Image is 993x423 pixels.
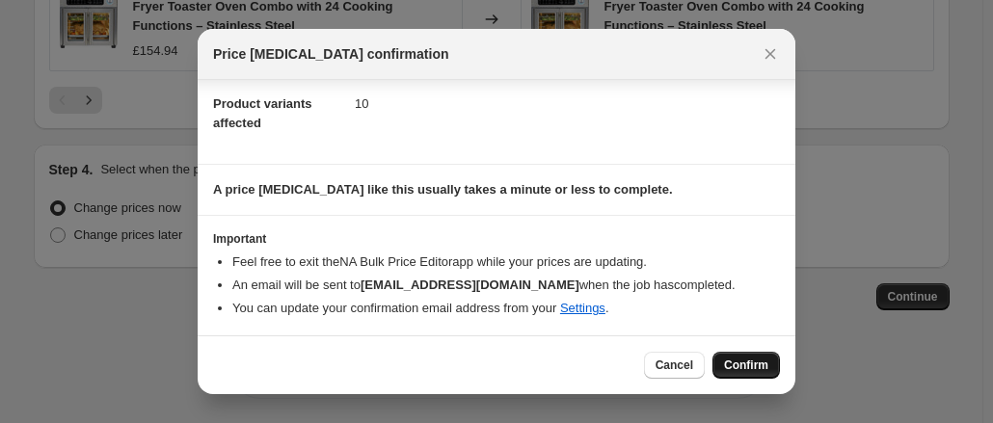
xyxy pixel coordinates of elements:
[232,299,780,318] li: You can update your confirmation email address from your .
[757,40,784,67] button: Close
[232,252,780,272] li: Feel free to exit the NA Bulk Price Editor app while your prices are updating.
[213,231,780,247] h3: Important
[712,352,780,379] button: Confirm
[644,352,705,379] button: Cancel
[355,78,780,129] dd: 10
[213,44,449,64] span: Price [MEDICAL_DATA] confirmation
[232,276,780,295] li: An email will be sent to when the job has completed .
[213,182,673,197] b: A price [MEDICAL_DATA] like this usually takes a minute or less to complete.
[560,301,605,315] a: Settings
[656,357,693,373] span: Cancel
[213,96,312,130] span: Product variants affected
[361,278,579,292] b: [EMAIL_ADDRESS][DOMAIN_NAME]
[724,357,768,373] span: Confirm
